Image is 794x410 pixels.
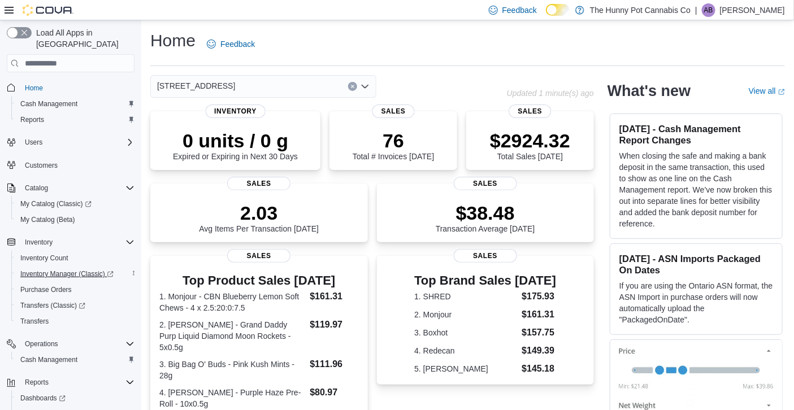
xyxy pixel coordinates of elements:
a: Cash Management [16,353,82,367]
button: Clear input [348,82,357,91]
p: 2.03 [199,202,319,224]
span: Inventory [205,104,266,118]
a: Transfers [16,315,53,328]
a: Reports [16,113,49,127]
a: View allExternal link [749,86,785,95]
span: Inventory Manager (Classic) [16,267,134,281]
p: $2924.32 [490,129,570,152]
span: Cash Management [20,99,77,108]
button: Inventory Count [11,250,139,266]
span: Catalog [25,184,48,193]
div: Angeline Buck [702,3,715,17]
span: Dashboards [16,391,134,405]
span: Inventory Count [20,254,68,263]
span: Operations [20,337,134,351]
div: Transaction Average [DATE] [436,202,535,233]
a: Home [20,81,47,95]
span: Inventory [20,235,134,249]
a: Purchase Orders [16,283,76,296]
button: Inventory [2,234,139,250]
dd: $149.39 [522,344,556,357]
span: Reports [16,113,134,127]
dt: 5. [PERSON_NAME] [414,363,517,374]
p: Updated 1 minute(s) ago [507,89,594,98]
p: When closing the safe and making a bank deposit in the same transaction, this used to show as one... [619,150,773,229]
dt: 3. Big Bag O' Buds - Pink Kush Mints - 28g [159,359,305,381]
button: My Catalog (Beta) [11,212,139,228]
a: Inventory Manager (Classic) [16,267,118,281]
span: My Catalog (Beta) [16,213,134,226]
span: Home [25,84,43,93]
dd: $80.97 [310,386,358,399]
span: [STREET_ADDRESS] [157,79,235,93]
dd: $161.31 [522,308,556,321]
p: The Hunny Pot Cannabis Co [590,3,691,17]
span: My Catalog (Classic) [20,199,92,208]
button: Inventory [20,235,57,249]
h3: [DATE] - ASN Imports Packaged On Dates [619,253,773,276]
dt: 4. [PERSON_NAME] - Purple Haze Pre-Roll - 10x0.5g [159,387,305,409]
dd: $175.93 [522,290,556,303]
dt: 1. Monjour - CBN Blueberry Lemon Soft Chews - 4 x 2.5:20:0:7.5 [159,291,305,313]
h3: Top Product Sales [DATE] [159,274,359,287]
p: [PERSON_NAME] [720,3,785,17]
span: Users [20,136,134,149]
p: If you are using the Ontario ASN format, the ASN Import in purchase orders will now automatically... [619,280,773,325]
button: Users [2,134,139,150]
dt: 1. SHRED [414,291,517,302]
button: Operations [20,337,63,351]
span: Dashboards [20,394,66,403]
button: Home [2,79,139,95]
span: Home [20,80,134,94]
span: Load All Apps in [GEOGRAPHIC_DATA] [32,27,134,50]
div: Total # Invoices [DATE] [353,129,434,161]
img: Cova [23,5,73,16]
dd: $145.18 [522,362,556,376]
button: Cash Management [11,352,139,368]
button: Operations [2,336,139,352]
div: Avg Items Per Transaction [DATE] [199,202,319,233]
a: My Catalog (Classic) [16,197,96,211]
span: Reports [20,376,134,389]
a: Transfers (Classic) [16,299,90,312]
dd: $119.97 [310,318,358,332]
span: My Catalog (Beta) [20,215,75,224]
button: Purchase Orders [11,282,139,298]
dt: 3. Boxhot [414,327,517,338]
a: My Catalog (Classic) [11,196,139,212]
span: Cash Management [16,97,134,111]
span: AB [704,3,713,17]
span: Sales [372,104,415,118]
dt: 2. Monjour [414,309,517,320]
dt: 2. [PERSON_NAME] - Grand Daddy Purp Liquid Diamond Moon Rockets - 5x0.5g [159,319,305,353]
button: Catalog [2,180,139,196]
p: 76 [353,129,434,152]
button: Open list of options [361,82,370,91]
h1: Home [150,29,196,52]
a: Dashboards [16,391,70,405]
dd: $157.75 [522,326,556,339]
a: Feedback [202,33,259,55]
span: Inventory Count [16,251,134,265]
h3: Top Brand Sales [DATE] [414,274,556,287]
a: Cash Management [16,97,82,111]
dt: 4. Redecan [414,345,517,356]
span: Sales [227,249,290,263]
h2: What's new [608,82,691,100]
span: Sales [227,177,290,190]
p: | [695,3,697,17]
span: Cash Management [20,355,77,364]
button: Reports [20,376,53,389]
span: Purchase Orders [16,283,134,296]
span: Catalog [20,181,134,195]
span: Operations [25,339,58,348]
span: Transfers [20,317,49,326]
span: Transfers (Classic) [16,299,134,312]
button: Reports [11,112,139,128]
dd: $161.31 [310,290,358,303]
svg: External link [778,89,785,95]
span: Transfers (Classic) [20,301,85,310]
span: Cash Management [16,353,134,367]
h3: [DATE] - Cash Management Report Changes [619,123,773,146]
